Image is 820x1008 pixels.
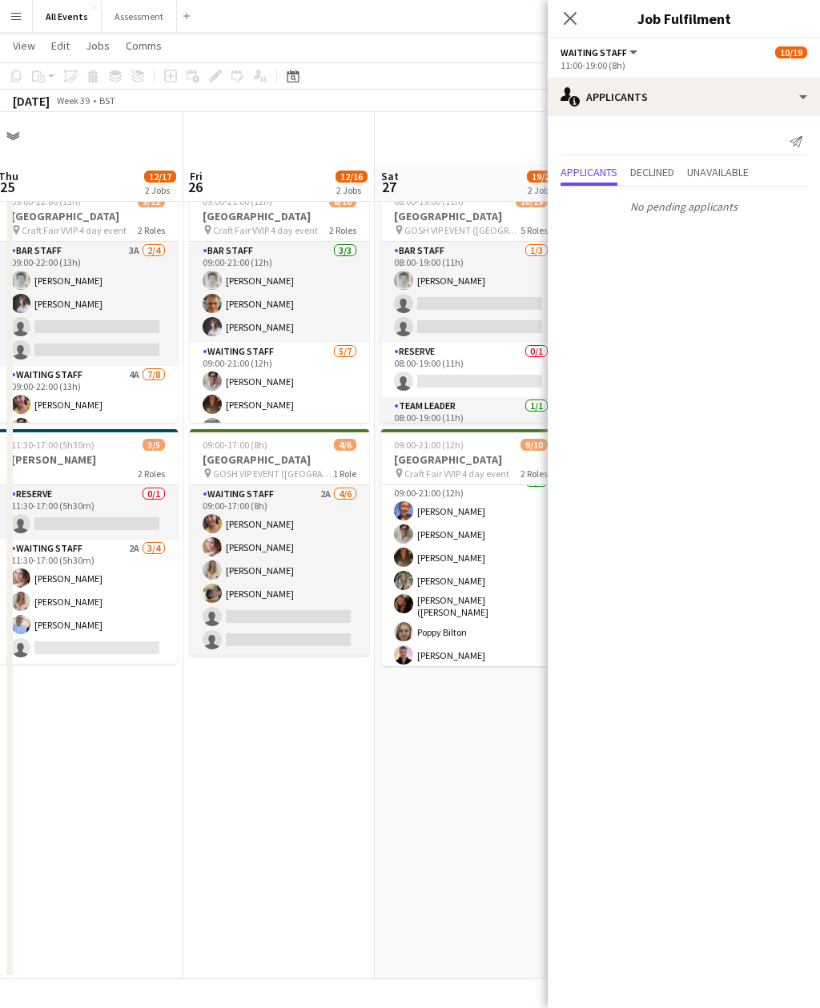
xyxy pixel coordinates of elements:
span: 5 Roles [521,224,548,236]
h3: [GEOGRAPHIC_DATA] [190,209,369,223]
span: Edit [51,38,70,53]
app-card-role: Reserve0/108:00-19:00 (11h) [381,343,561,397]
span: 12/16 [336,171,368,183]
button: Assessment [102,1,177,32]
span: Sat [381,169,399,183]
p: No pending applicants [548,193,820,220]
app-job-card: 09:00-17:00 (8h)4/6[GEOGRAPHIC_DATA] GOSH VIP EVENT ([GEOGRAPHIC_DATA][PERSON_NAME])1 RoleWaiting... [190,429,369,656]
span: Comms [126,38,162,53]
span: Week 39 [53,94,93,106]
div: 2 Jobs [145,184,175,196]
span: Unavailable [687,167,749,178]
app-card-role: Waiting Staff1A7/709:00-21:00 (12h)[PERSON_NAME][PERSON_NAME][PERSON_NAME][PERSON_NAME][PERSON_NA... [381,472,561,671]
span: 12/17 [144,171,176,183]
app-job-card: 08:00-19:00 (11h)10/19[GEOGRAPHIC_DATA] GOSH VIP EVENT ([GEOGRAPHIC_DATA][PERSON_NAME])5 RolesBar... [381,186,561,423]
h3: [GEOGRAPHIC_DATA] [381,209,561,223]
span: View [13,38,35,53]
span: 3/5 [143,439,165,451]
span: 09:00-17:00 (8h) [203,439,267,451]
div: 2 Jobs [528,184,558,196]
span: 1 Role [333,468,356,480]
span: GOSH VIP EVENT ([GEOGRAPHIC_DATA][PERSON_NAME]) [213,468,333,480]
span: 27 [379,178,399,196]
div: BST [99,94,115,106]
span: 2 Roles [329,224,356,236]
div: 2 Jobs [336,184,367,196]
span: 2 Roles [138,468,165,480]
a: Jobs [79,35,116,56]
app-card-role: Waiting Staff2A4/609:00-17:00 (8h)[PERSON_NAME][PERSON_NAME][PERSON_NAME][PERSON_NAME] [190,485,369,656]
a: Edit [45,35,76,56]
button: Waiting Staff [561,46,640,58]
div: [DATE] [13,93,50,109]
app-card-role: Waiting Staff5/709:00-21:00 (12h)[PERSON_NAME][PERSON_NAME][PERSON_NAME] [190,343,369,536]
span: 09:00-21:00 (12h) [394,439,464,451]
button: All Events [33,1,102,32]
app-card-role: Bar Staff3/309:00-21:00 (12h)[PERSON_NAME][PERSON_NAME][PERSON_NAME] [190,242,369,343]
span: 11:30-17:00 (5h30m) [11,439,94,451]
span: 10/19 [775,46,807,58]
span: Waiting Staff [561,46,627,58]
div: Applicants [548,78,820,116]
app-job-card: 09:00-21:00 (12h)9/10[GEOGRAPHIC_DATA] Craft Fair VVIP 4 day event2 Roles[PERSON_NAME] Waiting St... [381,429,561,666]
a: View [6,35,42,56]
span: Craft Fair VVIP 4 day event [404,468,509,480]
span: Jobs [86,38,110,53]
span: 19/29 [527,171,559,183]
app-card-role: Bar Staff1/308:00-19:00 (11h)[PERSON_NAME] [381,242,561,343]
span: 26 [187,178,203,196]
span: Fri [190,169,203,183]
span: 2 Roles [521,468,548,480]
h3: [GEOGRAPHIC_DATA] [190,452,369,467]
span: 9/10 [521,439,548,451]
a: Comms [119,35,168,56]
app-card-role: Team Leader1/108:00-19:00 (11h) [381,397,561,452]
h3: [GEOGRAPHIC_DATA] [381,452,561,467]
span: GOSH VIP EVENT ([GEOGRAPHIC_DATA][PERSON_NAME]) [404,224,521,236]
div: 11:00-19:00 (8h) [561,59,807,71]
span: Craft Fair VVIP 4 day event [22,224,127,236]
span: Craft Fair VVIP 4 day event [213,224,318,236]
span: Applicants [561,167,617,178]
span: 2 Roles [138,224,165,236]
app-job-card: 09:00-21:00 (12h)8/10[GEOGRAPHIC_DATA] Craft Fair VVIP 4 day event2 RolesBar Staff3/309:00-21:00 ... [190,186,369,423]
h3: Job Fulfilment [548,8,820,29]
span: Declined [630,167,674,178]
span: 4/6 [334,439,356,451]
